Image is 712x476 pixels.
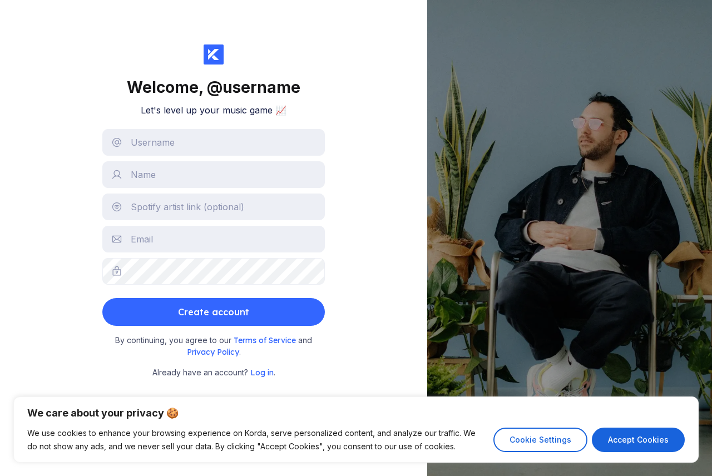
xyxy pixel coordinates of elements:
a: Log in [250,368,274,377]
small: By continuing, you agree to our and . [108,335,319,358]
div: Welcome, [127,78,300,97]
button: Accept Cookies [592,428,685,452]
input: Name [102,161,325,188]
input: Email [102,226,325,252]
span: Log in [250,368,274,378]
h2: Let's level up your music game 📈 [141,105,286,116]
span: username [222,78,300,97]
button: Cookie Settings [493,428,587,452]
div: Create account [178,301,249,323]
a: Privacy Policy [187,347,239,356]
button: Create account [102,298,325,326]
p: We use cookies to enhance your browsing experience on Korda, serve personalized content, and anal... [27,427,485,453]
span: @ [207,78,222,97]
small: Already have an account? . [152,366,275,379]
input: Spotify artist link (optional) [102,194,325,220]
a: Terms of Service [234,335,298,345]
p: We care about your privacy 🍪 [27,406,685,420]
span: Terms of Service [234,335,298,345]
input: Username [102,129,325,156]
